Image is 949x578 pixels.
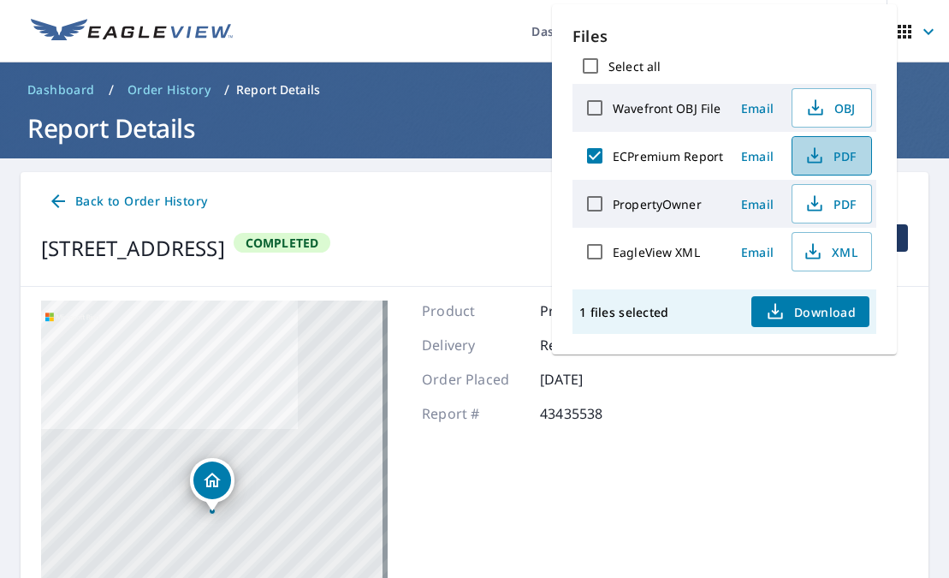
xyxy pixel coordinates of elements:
a: Order History [121,76,217,104]
button: Download [751,296,869,327]
button: Email [730,191,785,217]
span: Email [737,100,778,116]
button: Email [730,239,785,265]
span: Order History [128,81,211,98]
span: PDF [803,194,857,214]
p: 1 files selected [579,304,668,320]
p: [DATE] [540,369,643,390]
span: PDF [803,146,857,166]
label: ECPremium Report [613,148,723,164]
button: PDF [792,184,872,223]
p: Report Details [236,81,320,98]
nav: breadcrumb [21,76,928,104]
span: Dashboard [27,81,95,98]
button: Email [730,95,785,122]
p: Report # [422,403,525,424]
span: Email [737,148,778,164]
span: Email [737,244,778,260]
p: 43435538 [540,403,643,424]
p: Regular [540,335,643,355]
li: / [109,80,114,100]
span: Back to Order History [48,191,207,212]
h1: Report Details [21,110,928,146]
span: Email [737,196,778,212]
li: / [224,80,229,100]
p: Files [572,25,876,48]
div: Dropped pin, building 1, Residential property, 1039 SE Westminster Pl Stuart, FL 34997-5591 [190,458,234,511]
p: Product [422,301,525,321]
span: OBJ [803,98,857,118]
span: Download [765,301,856,322]
button: OBJ [792,88,872,128]
button: XML [792,232,872,271]
p: Premium [540,301,643,321]
span: XML [803,241,857,262]
a: Back to Order History [41,186,214,217]
button: PDF [792,136,872,176]
label: Select all [608,58,661,74]
button: Email [730,143,785,170]
span: Completed [235,235,329,251]
label: EagleView XML [613,244,700,260]
div: [STREET_ADDRESS] [41,233,225,264]
p: Delivery [422,335,525,355]
img: EV Logo [31,19,233,45]
a: Dashboard [21,76,102,104]
label: Wavefront OBJ File [613,100,721,116]
p: Order Placed [422,369,525,390]
label: PropertyOwner [613,196,702,212]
